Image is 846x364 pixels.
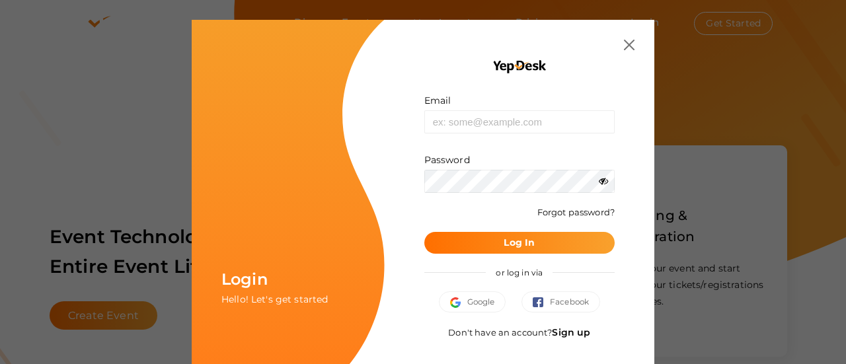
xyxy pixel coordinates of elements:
[450,295,495,309] span: Google
[450,297,467,308] img: google.svg
[424,110,615,133] input: ex: some@example.com
[424,153,470,166] label: Password
[533,297,550,308] img: facebook.svg
[492,59,547,74] img: YEP_black_cropped.png
[552,326,590,338] a: Sign up
[533,295,589,309] span: Facebook
[486,258,553,287] span: or log in via
[221,293,328,305] span: Hello! Let's get started
[624,40,634,50] img: close.svg
[424,94,451,107] label: Email
[521,291,600,312] button: Facebook
[424,232,615,254] button: Log In
[221,270,268,289] span: Login
[537,207,615,217] a: Forgot password?
[448,327,590,338] span: Don't have an account?
[504,237,535,248] b: Log In
[439,291,506,312] button: Google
